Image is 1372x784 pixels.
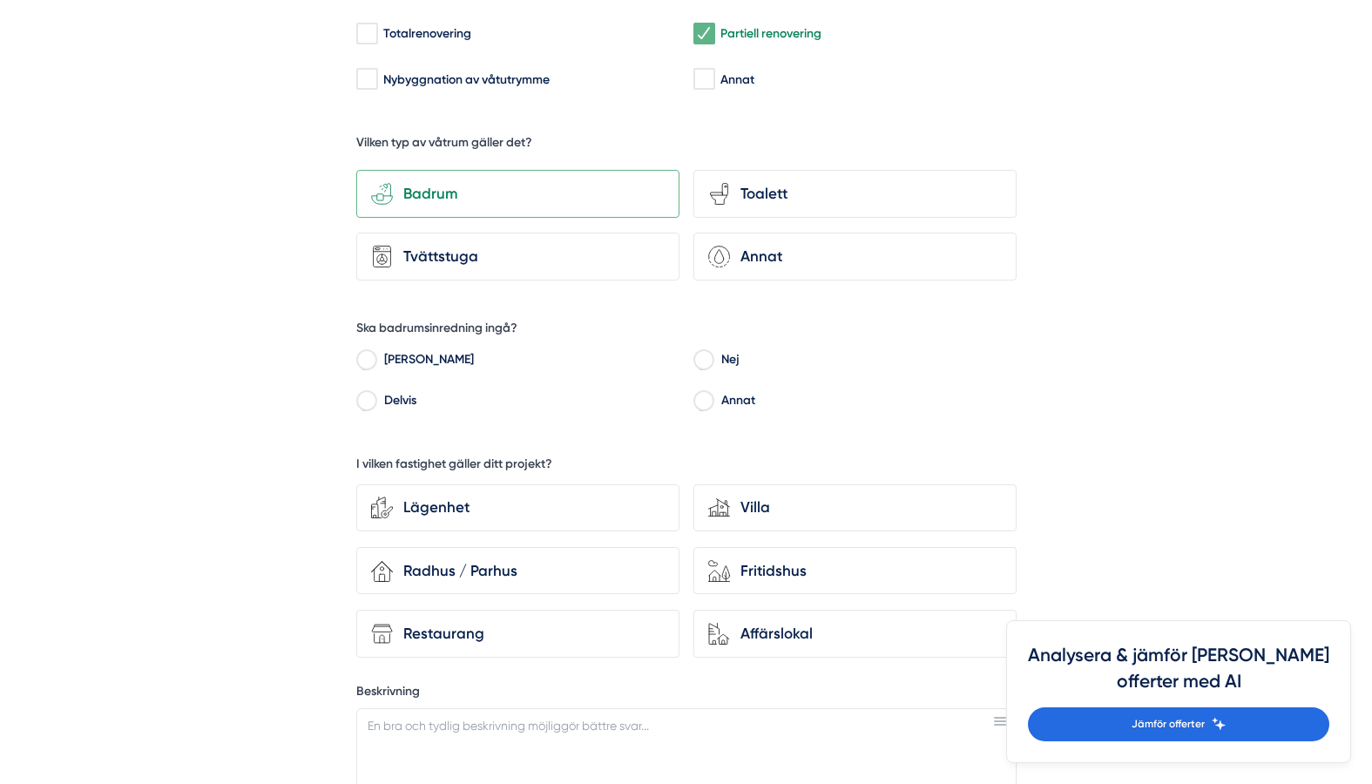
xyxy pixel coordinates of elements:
label: [PERSON_NAME] [375,348,679,375]
label: Annat [713,389,1017,416]
input: Delvis [356,395,376,411]
h4: Analysera & jämför [PERSON_NAME] offerter med AI [1028,642,1329,707]
span: Jämför offerter [1132,716,1205,733]
input: Totalrenovering [356,25,376,43]
label: Nej [713,348,1017,375]
input: Nybyggnation av våtutrymme [356,71,376,88]
h5: Ska badrumsinredning ingå? [356,320,517,341]
h5: I vilken fastighet gäller ditt projekt? [356,456,552,477]
input: Ja [356,355,376,370]
h5: Vilken typ av våtrum gäller det? [356,134,532,156]
label: Delvis [375,389,679,416]
input: Annat [693,395,713,411]
input: Annat [693,71,713,88]
input: Nej [693,355,713,370]
input: Partiell renovering [693,25,713,43]
a: Jämför offerter [1028,707,1329,741]
label: Beskrivning [356,683,1017,705]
